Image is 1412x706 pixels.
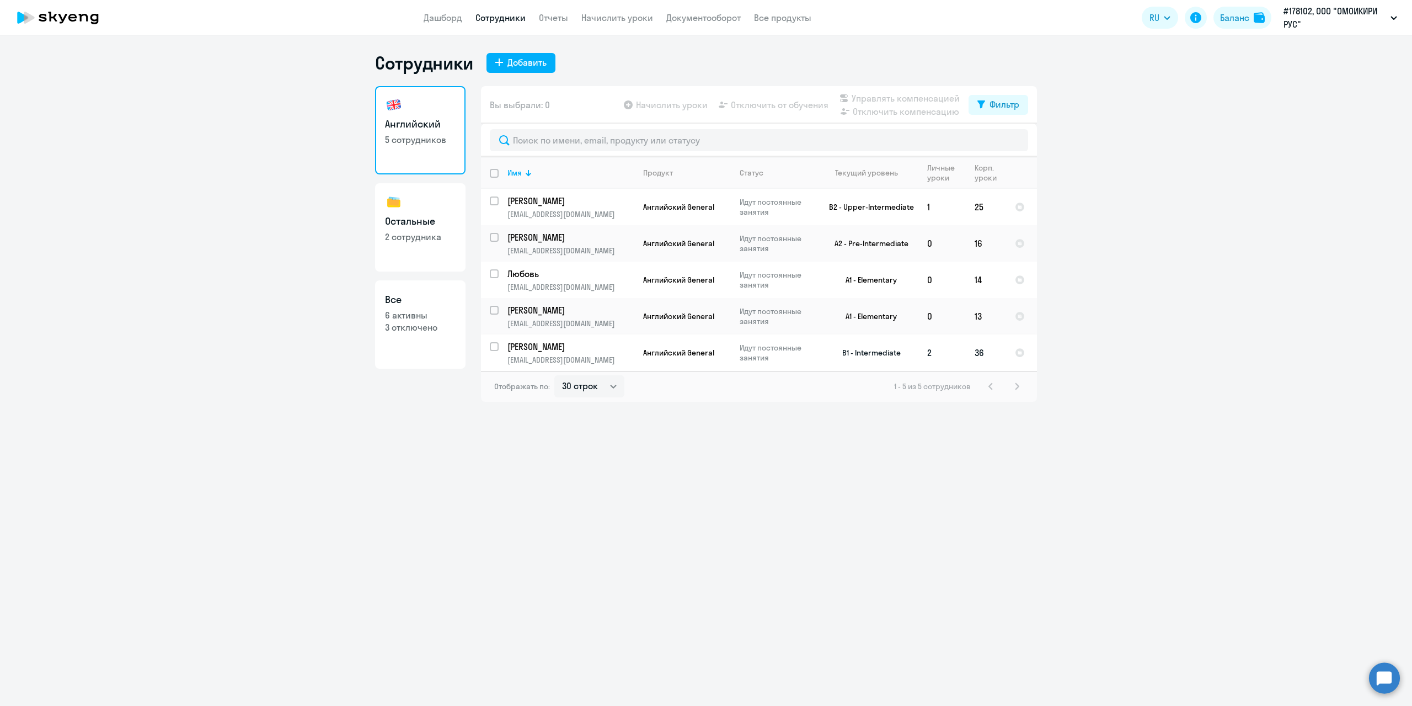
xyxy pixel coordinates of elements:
[507,304,634,316] a: [PERSON_NAME]
[966,189,1006,225] td: 25
[507,341,634,353] a: [PERSON_NAME]
[927,163,955,183] div: Личные уроки
[1142,7,1178,29] button: RU
[385,96,403,114] img: english
[507,195,632,207] p: [PERSON_NAME]
[816,262,918,298] td: A1 - Elementary
[643,348,714,358] span: Английский General
[539,12,568,23] a: Отчеты
[424,12,462,23] a: Дашборд
[966,335,1006,371] td: 36
[740,343,815,363] p: Идут постоянные занятия
[1254,12,1265,23] img: balance
[375,183,466,272] a: Остальные2 сотрудника
[507,168,522,178] div: Имя
[740,270,815,290] p: Идут постоянные занятия
[927,163,965,183] div: Личные уроки
[966,225,1006,262] td: 16
[1283,4,1386,31] p: #178102, ООО "ОМОИКИРИ РУС"
[507,209,634,219] p: [EMAIL_ADDRESS][DOMAIN_NAME]
[385,293,456,307] h3: Все
[816,298,918,335] td: A1 - Elementary
[375,86,466,174] a: Английский5 сотрудников
[507,246,634,256] p: [EMAIL_ADDRESS][DOMAIN_NAME]
[507,282,634,292] p: [EMAIL_ADDRESS][DOMAIN_NAME]
[385,309,456,321] p: 6 активны
[918,298,966,335] td: 0
[507,304,632,316] p: [PERSON_NAME]
[816,225,918,262] td: A2 - Pre-Intermediate
[385,231,456,243] p: 2 сотрудника
[490,129,1028,151] input: Поиск по имени, email, продукту или статусу
[918,225,966,262] td: 0
[507,56,547,69] div: Добавить
[375,280,466,369] a: Все6 активны3 отключено
[643,202,714,212] span: Английский General
[385,214,456,229] h3: Остальные
[825,168,918,178] div: Текущий уровень
[754,12,811,23] a: Все продукты
[507,231,634,243] a: [PERSON_NAME]
[816,335,918,371] td: B1 - Intermediate
[966,298,1006,335] td: 13
[507,319,634,328] p: [EMAIL_ADDRESS][DOMAIN_NAME]
[643,168,673,178] div: Продукт
[975,163,997,183] div: Корп. уроки
[643,238,714,248] span: Английский General
[643,275,714,285] span: Английский General
[643,168,730,178] div: Продукт
[918,335,966,371] td: 2
[581,12,653,23] a: Начислить уроки
[1149,11,1159,24] span: RU
[966,262,1006,298] td: 14
[375,52,473,74] h1: Сотрудники
[816,189,918,225] td: B2 - Upper-Intermediate
[507,355,634,365] p: [EMAIL_ADDRESS][DOMAIN_NAME]
[666,12,741,23] a: Документооборот
[740,306,815,326] p: Идут постоянные занятия
[990,98,1019,111] div: Фильтр
[385,117,456,131] h3: Английский
[1220,11,1249,24] div: Баланс
[740,168,815,178] div: Статус
[507,341,632,353] p: [PERSON_NAME]
[475,12,526,23] a: Сотрудники
[507,168,634,178] div: Имя
[507,268,632,280] p: Любовь
[490,98,550,112] span: Вы выбрали: 0
[385,193,403,211] img: others
[835,168,898,178] div: Текущий уровень
[894,381,971,391] span: 1 - 5 из 5 сотрудников
[385,321,456,333] p: 3 отключено
[975,163,1005,183] div: Корп. уроки
[740,168,763,178] div: Статус
[918,262,966,298] td: 0
[507,231,632,243] p: [PERSON_NAME]
[385,134,456,146] p: 5 сотрудников
[1278,4,1403,31] button: #178102, ООО "ОМОИКИРИ РУС"
[969,95,1028,115] button: Фильтр
[740,197,815,217] p: Идут постоянные занятия
[494,381,550,391] span: Отображать по:
[507,195,634,207] a: [PERSON_NAME]
[486,53,555,73] button: Добавить
[643,311,714,321] span: Английский General
[740,233,815,253] p: Идут постоянные занятия
[1213,7,1271,29] button: Балансbalance
[918,189,966,225] td: 1
[507,268,634,280] a: Любовь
